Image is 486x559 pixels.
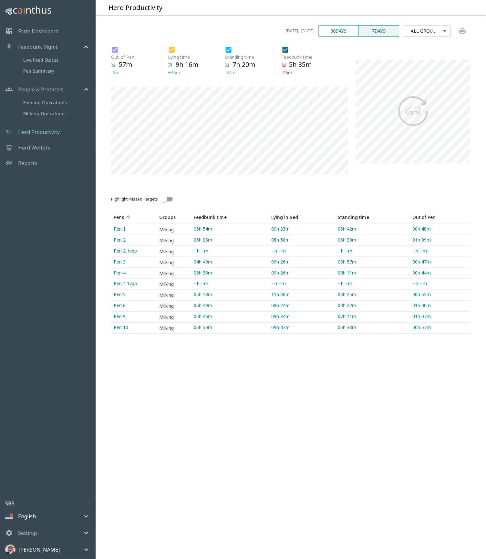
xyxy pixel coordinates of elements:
[410,257,470,268] a: 00h 47m
[455,23,470,39] button: print chart
[157,257,191,268] td: Milking
[282,54,313,60] span: Feedbunk time
[111,235,157,246] a: Pen 2
[336,312,410,323] a: 07h 11m
[336,290,410,301] a: 06h 25m
[111,54,134,60] span: Out of Pen
[272,213,307,221] span: Lying in Bed
[157,268,191,279] td: Milking
[410,224,470,235] a: 00h 48m
[336,235,410,246] a: 06h 30m
[269,257,336,268] a: 09h 26m
[289,60,312,69] h5: 5h 35m
[18,27,58,35] a: Farm Dashboard
[111,279,157,290] a: Pen 4 1vpp
[119,60,132,69] h5: 57m
[410,235,470,246] a: 01h 09m
[191,301,269,312] a: 05h 49m
[191,246,269,257] a: --h --m
[269,301,336,312] a: 08h 24m
[336,279,410,290] a: --h --m
[282,69,322,76] p: -26m
[336,323,410,334] a: 05h 38m
[336,246,410,257] a: --h --m
[18,546,60,554] p: [PERSON_NAME]
[410,290,470,301] a: 00h 55m
[18,529,38,537] p: Settings
[157,246,191,257] td: Milking
[269,279,336,290] a: --h --m
[407,22,449,39] div: All Groups
[336,257,410,268] a: 08h 57m
[318,25,399,37] div: text alignment
[269,235,336,246] a: 08h 50m
[225,54,254,60] span: Standing time
[168,54,190,60] span: Lying time
[18,128,60,136] a: Herd Productivity
[111,301,157,312] a: Pen 6
[286,28,314,34] span: [DATE] - [DATE]
[111,69,151,76] p: -3m
[18,144,51,151] a: Herd Welfare
[114,213,132,221] span: Pens
[269,312,336,323] a: 09h 34m
[233,60,255,69] h5: 7h 20m
[111,196,158,202] span: Highlight Missed Targets
[176,60,198,69] h5: 9h 16m
[157,290,191,301] td: Milking
[191,279,269,290] a: --h --m
[157,235,191,246] td: Milking
[111,323,157,334] a: Pen 10
[18,43,57,51] p: Feedbunk Mgmt
[191,257,269,268] a: 04h 49m
[157,301,191,312] td: Milking
[111,290,157,301] a: Pen 5
[318,25,359,37] button: 30days
[157,211,191,224] th: Groups
[269,224,336,235] a: 09h 33m
[23,57,90,64] span: Live Feed Status
[336,268,410,279] a: 08h 11m
[111,257,157,268] a: Pen 3
[191,290,269,301] a: 05h 13m
[5,545,16,555] img: d873b8dcfe3886d012f82df87605899c
[269,246,336,257] a: --h --m
[410,246,470,257] a: --h --m
[410,301,470,312] a: 01h 00m
[338,213,378,221] span: Standing time
[191,224,269,235] a: 05h 54m
[5,500,95,508] p: SBS
[111,268,157,279] a: Pen 4
[18,159,37,167] a: Reports
[168,69,208,76] p: +36m
[157,224,191,235] td: Milking
[269,268,336,279] a: 09h 26m
[410,279,470,290] a: --h --m
[111,224,157,235] a: Pen 1
[23,110,90,117] span: Milking Operations
[157,312,191,323] td: Milking
[191,268,269,279] a: 05h 38m
[194,213,235,221] span: Feedbunk time
[157,323,191,334] td: Milking
[410,268,470,279] a: 00h 44m
[157,279,191,290] td: Milking
[23,67,90,75] span: Pen Summary
[191,323,269,334] a: 05h 50m
[191,235,269,246] a: 06h 03m
[359,25,399,37] button: 7days
[111,246,157,257] a: Pen 2 1vpp
[18,86,64,93] p: People & Protocols
[111,312,157,323] a: Pen 9
[410,323,470,334] a: 00h 57m
[413,213,444,221] span: Out of Pen
[191,312,269,323] a: 05h 46m
[18,513,36,521] p: English
[410,312,470,323] a: 01h 07m
[269,323,336,334] a: 09h 47m
[23,99,90,106] span: Feeding Operations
